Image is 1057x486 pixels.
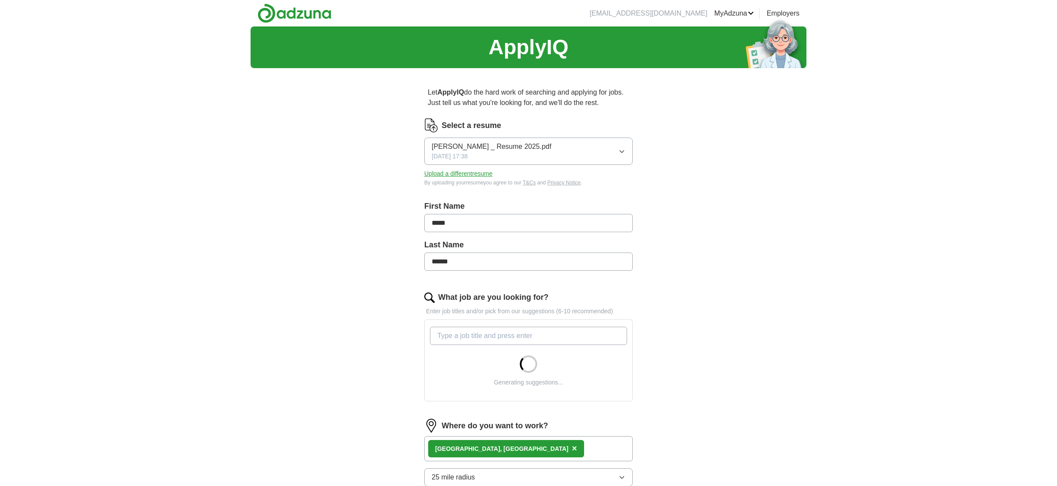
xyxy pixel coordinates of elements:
[547,180,581,186] a: Privacy Notice
[424,169,492,178] button: Upload a differentresume
[572,442,577,455] button: ×
[435,444,568,453] div: [GEOGRAPHIC_DATA], [GEOGRAPHIC_DATA]
[766,8,799,19] a: Employers
[494,378,563,387] div: Generating suggestions...
[424,292,435,303] img: search.png
[714,8,754,19] a: MyAdzuna
[424,419,438,433] img: location.png
[438,292,548,303] label: What job are you looking for?
[572,443,577,453] span: ×
[424,118,438,132] img: CV Icon
[424,239,633,251] label: Last Name
[424,307,633,316] p: Enter job titles and/or pick from our suggestions (6-10 recommended)
[442,120,501,131] label: Select a resume
[432,152,468,161] span: [DATE] 17:38
[523,180,536,186] a: T&Cs
[489,32,568,63] h1: ApplyIQ
[424,84,633,112] p: Let do the hard work of searching and applying for jobs. Just tell us what you're looking for, an...
[590,8,707,19] li: [EMAIL_ADDRESS][DOMAIN_NAME]
[432,472,475,483] span: 25 mile radius
[258,3,331,23] img: Adzuna logo
[437,89,464,96] strong: ApplyIQ
[424,200,633,212] label: First Name
[442,420,548,432] label: Where do you want to work?
[424,179,633,187] div: By uploading your resume you agree to our and .
[432,141,552,152] span: [PERSON_NAME] _ Resume 2025.pdf
[424,138,633,165] button: [PERSON_NAME] _ Resume 2025.pdf[DATE] 17:38
[430,327,627,345] input: Type a job title and press enter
